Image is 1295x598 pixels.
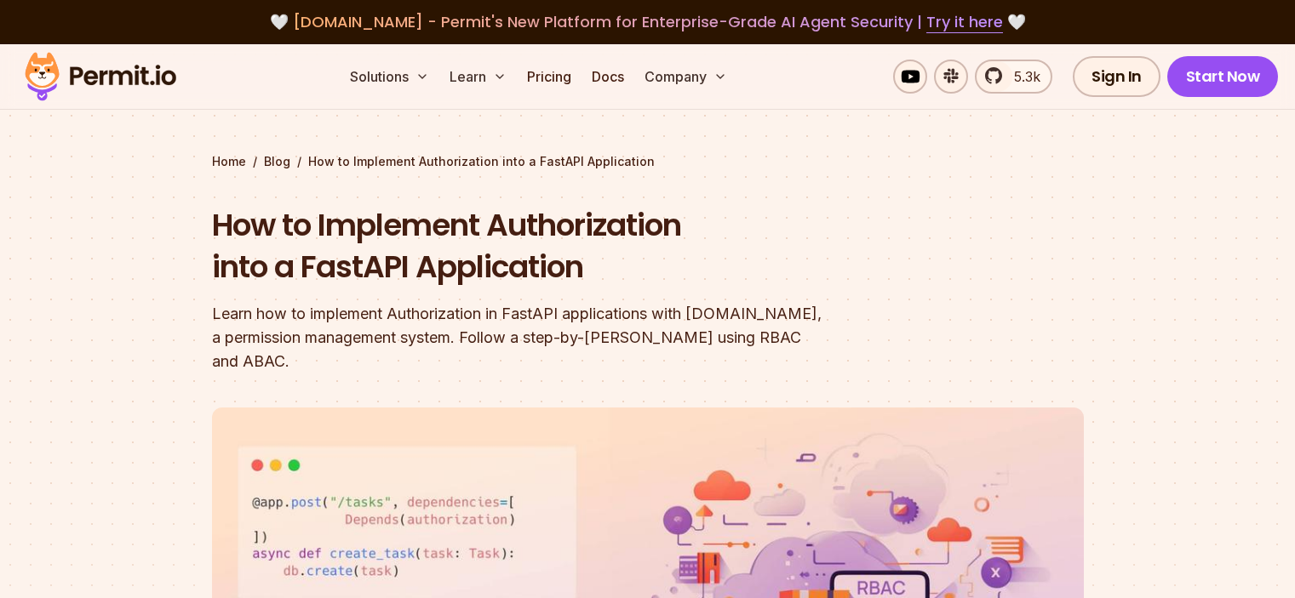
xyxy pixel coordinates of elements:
[17,48,184,105] img: Permit logo
[343,60,436,94] button: Solutions
[212,204,866,288] h1: How to Implement Authorization into a FastAPI Application
[1167,56,1279,97] a: Start Now
[638,60,734,94] button: Company
[41,10,1254,34] div: 🤍 🤍
[293,11,1003,32] span: [DOMAIN_NAME] - Permit's New Platform for Enterprise-Grade AI Agent Security |
[443,60,513,94] button: Learn
[264,153,290,170] a: Blog
[520,60,578,94] a: Pricing
[212,302,866,373] div: Learn how to implement Authorization in FastAPI applications with [DOMAIN_NAME], a permission man...
[926,11,1003,33] a: Try it here
[212,153,1084,170] div: / /
[212,153,246,170] a: Home
[585,60,631,94] a: Docs
[1073,56,1160,97] a: Sign In
[1004,66,1040,87] span: 5.3k
[975,60,1052,94] a: 5.3k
